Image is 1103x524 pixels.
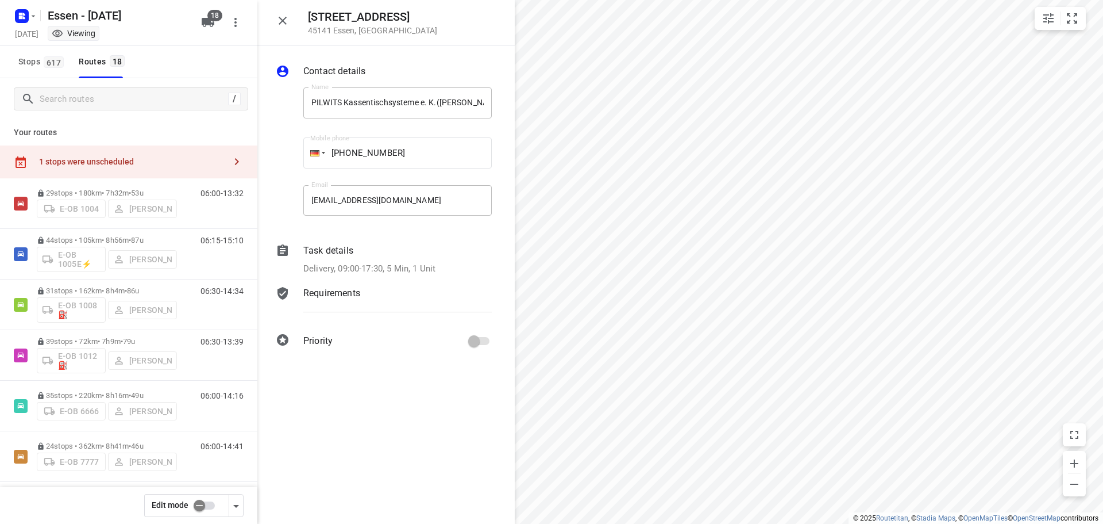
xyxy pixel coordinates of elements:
[200,189,244,198] p: 06:00-13:32
[131,189,143,197] span: 53u
[276,244,492,276] div: Task detailsDelivery, 09:00-17:30, 5 Min, 1 Unit
[303,334,333,348] p: Priority
[207,10,222,21] span: 18
[200,286,244,296] p: 06:30-14:34
[127,286,139,295] span: 86u
[131,442,143,450] span: 46u
[228,93,241,105] div: /
[200,236,244,245] p: 06:15-15:10
[200,337,244,346] p: 06:30-13:39
[303,64,365,78] p: Contact details
[129,189,131,197] span: •
[14,127,244,139] p: Your routes
[125,286,127,295] span: •
[1060,7,1083,30] button: Fit zoom
[876,514,908,522] a: Routetitan
[129,442,131,450] span: •
[129,391,131,400] span: •
[303,137,325,169] div: Germany: + 49
[303,137,492,169] input: 1 (702) 123-4567
[303,262,435,276] p: Delivery, 09:00-17:30, 5 Min, 1 Unit
[18,55,67,69] span: Stops
[37,391,177,400] p: 35 stops • 220km • 8h16m
[276,64,492,81] div: Contact details
[44,56,64,68] span: 617
[229,498,243,512] div: Driver app settings
[123,337,135,346] span: 79u
[121,337,123,346] span: •
[963,514,1008,522] a: OpenMapTiles
[200,442,244,451] p: 06:00-14:41
[853,514,1098,522] li: © 2025 , © , © © contributors
[303,286,360,300] p: Requirements
[37,286,177,295] p: 31 stops • 162km • 8h4m
[1037,7,1060,30] button: Map settings
[131,236,143,244] span: 87u
[224,11,247,34] button: More
[39,157,225,166] div: 1 stops were unscheduled
[37,236,177,244] p: 44 stops • 105km • 8h56m
[37,442,177,450] p: 24 stops • 362km • 8h41m
[79,55,128,69] div: Routes
[196,11,219,34] button: 18
[37,189,177,197] p: 29 stops • 180km • 7h32m
[308,26,437,35] p: 45141 Essen , [GEOGRAPHIC_DATA]
[40,90,228,108] input: Search routes
[110,55,125,67] span: 18
[271,9,294,32] button: Close
[1035,7,1086,30] div: small contained button group
[303,244,353,258] p: Task details
[200,391,244,400] p: 06:00-14:16
[916,514,955,522] a: Stadia Maps
[131,391,143,400] span: 49u
[129,236,131,244] span: •
[276,286,492,321] div: Requirements
[152,500,188,510] span: Edit mode
[310,135,349,141] label: Mobile phone
[37,337,177,346] p: 39 stops • 72km • 7h9m
[1013,514,1060,522] a: OpenStreetMap
[52,28,95,39] div: You are currently in view mode. To make any changes, go to edit project.
[308,10,437,24] h5: [STREET_ADDRESS]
